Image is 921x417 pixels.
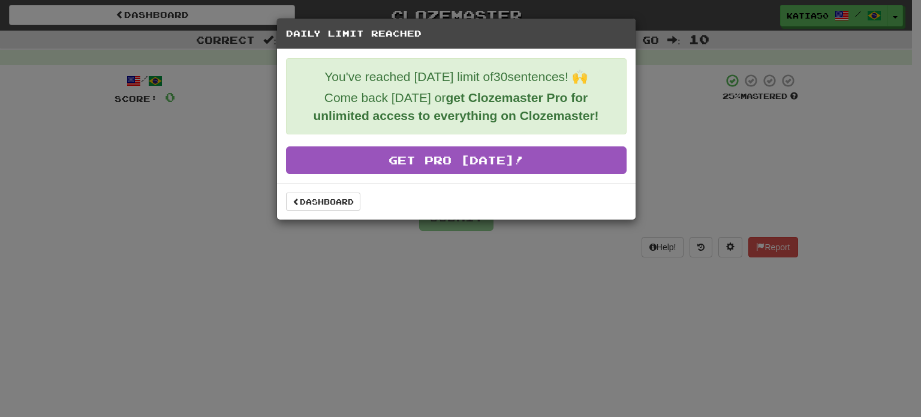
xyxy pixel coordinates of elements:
[313,91,598,122] strong: get Clozemaster Pro for unlimited access to everything on Clozemaster!
[286,193,360,211] a: Dashboard
[286,28,627,40] h5: Daily Limit Reached
[296,89,617,125] p: Come back [DATE] or
[296,68,617,86] p: You've reached [DATE] limit of 30 sentences! 🙌
[286,146,627,174] a: Get Pro [DATE]!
